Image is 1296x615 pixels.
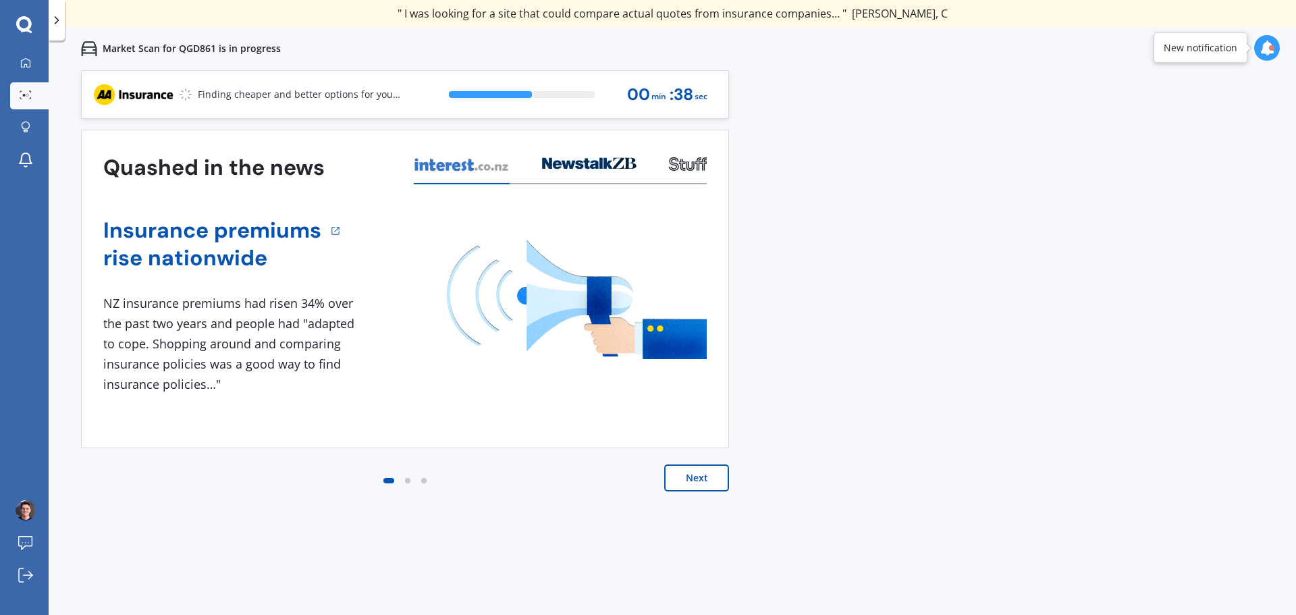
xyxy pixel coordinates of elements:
[103,217,321,244] a: Insurance premiums
[627,86,650,104] span: 00
[198,88,400,101] p: Finding cheaper and better options for you...
[103,42,281,55] p: Market Scan for QGD861 is in progress
[103,294,360,394] div: NZ insurance premiums had risen 34% over the past two years and people had "adapted to cope. Shop...
[447,240,707,359] img: media image
[103,154,325,182] h3: Quashed in the news
[1164,41,1237,55] div: New notification
[103,244,321,272] a: rise nationwide
[651,88,666,106] span: min
[695,88,707,106] span: sec
[81,41,97,57] img: car.f15378c7a67c060ca3f3.svg
[664,464,729,491] button: Next
[670,86,693,104] span: : 38
[16,500,36,520] img: 5e8f1a149f373ab4b4bc1f3ad53d5dc7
